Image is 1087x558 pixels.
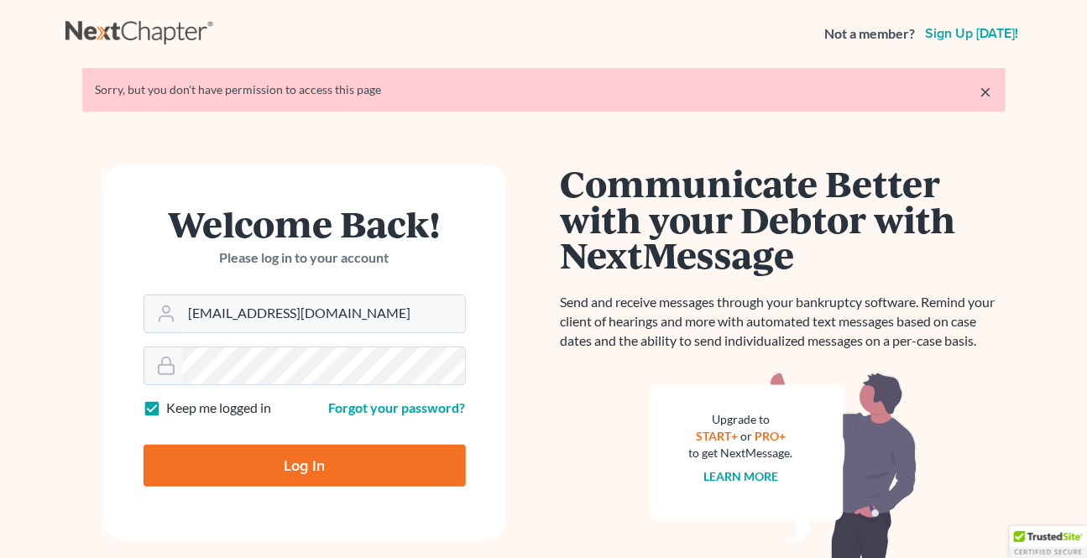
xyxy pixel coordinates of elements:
a: PRO+ [755,429,786,443]
span: or [740,429,752,443]
p: Send and receive messages through your bankruptcy software. Remind your client of hearings and mo... [561,293,1006,351]
a: Sign up [DATE]! [922,27,1022,40]
label: Keep me logged in [167,399,272,418]
a: START+ [696,429,738,443]
a: × [980,81,992,102]
a: Forgot your password? [329,399,466,415]
div: TrustedSite Certified [1010,526,1087,558]
h1: Communicate Better with your Debtor with NextMessage [561,165,1006,273]
input: Log In [144,445,466,487]
h1: Welcome Back! [144,206,466,242]
input: Email Address [182,295,465,332]
strong: Not a member? [825,24,916,44]
div: Sorry, but you don't have permission to access this page [96,81,992,98]
p: Please log in to your account [144,248,466,268]
a: Learn more [703,469,778,483]
div: Upgrade to [689,411,793,428]
div: to get NextMessage. [689,445,793,462]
